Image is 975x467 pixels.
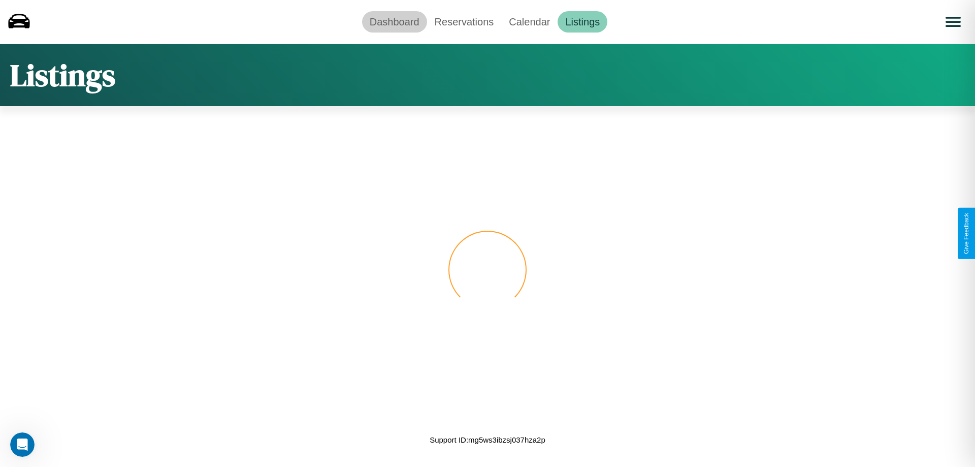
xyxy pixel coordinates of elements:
[501,11,558,33] a: Calendar
[939,8,967,36] button: Open menu
[10,54,115,96] h1: Listings
[963,213,970,254] div: Give Feedback
[362,11,427,33] a: Dashboard
[558,11,607,33] a: Listings
[10,432,35,457] iframe: Intercom live chat
[427,11,502,33] a: Reservations
[430,433,545,447] p: Support ID: mg5ws3ibzsj037hza2p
